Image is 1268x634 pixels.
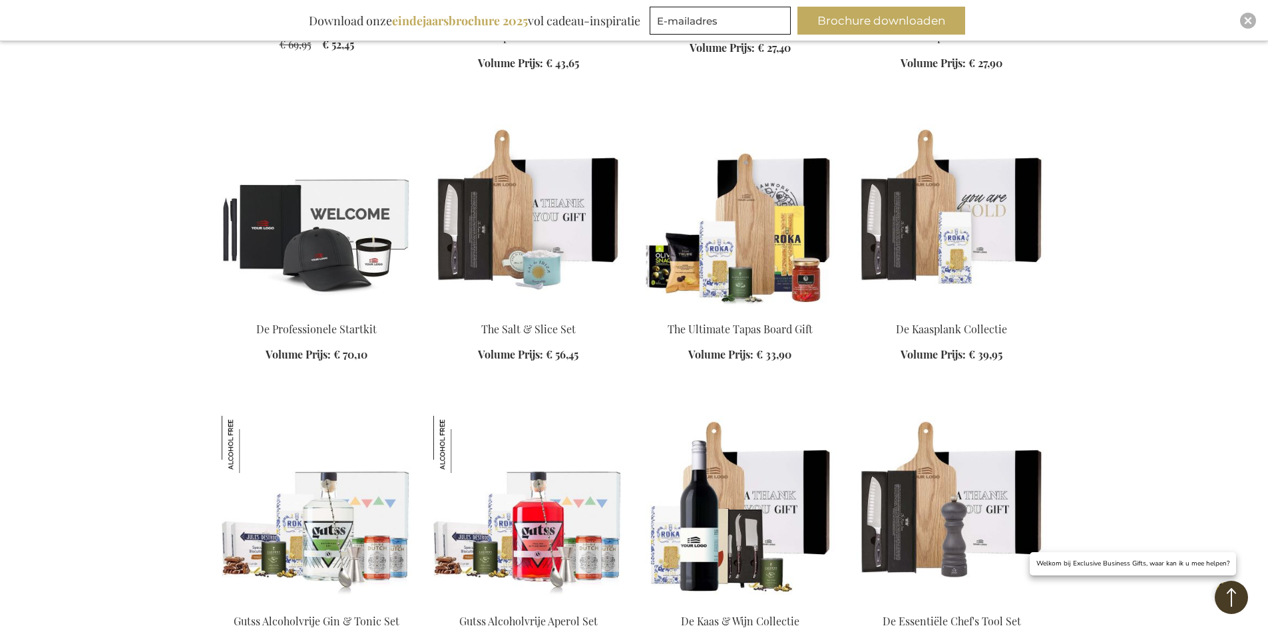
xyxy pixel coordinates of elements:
a: Volume Prijs: € 70,10 [266,347,367,363]
span: Volume Prijs: [901,56,966,70]
img: Close [1244,17,1252,25]
a: Volume Prijs: € 27,40 [690,41,791,56]
button: Brochure downloaden [797,7,965,35]
form: marketing offers and promotions [650,7,795,39]
a: The Salt & Slice Set Exclusive Business Gift [433,305,624,317]
img: Gutss Non-Alcoholic Aperol Set [433,416,624,602]
a: Gutss Non-Alcoholic Aperol Set Gutss Alcoholvrije Aperol Set [433,597,624,609]
div: Download onze vol cadeau-inspiratie [303,7,646,35]
a: Volume Prijs: € 43,65 [478,56,579,71]
img: Gutss Alcoholvrije Aperol Set [433,416,491,473]
img: Gutss Alcoholvrije Gin & Tonic Set [222,416,279,473]
a: The Salt & Slice Set [481,322,576,336]
a: The Ultimate Tapas Board Gift [668,322,813,336]
div: Close [1240,13,1256,29]
img: De Kaas & Wijn Collectie [645,416,835,602]
img: Gutss Non-Alcoholic Gin & Tonic Set [222,416,412,602]
span: € 33,90 [756,347,791,361]
a: Volume Prijs: € 27,90 [901,56,1002,71]
a: Gutss Non-Alcoholic Gin & Tonic Set Gutss Alcoholvrije Gin & Tonic Set [222,597,412,609]
b: eindejaarsbrochure 2025 [392,13,528,29]
span: Volume Prijs: [690,41,755,55]
span: Volume Prijs: [901,347,966,361]
input: E-mailadres [650,7,791,35]
span: Volume Prijs: [266,347,331,361]
span: Volume Prijs: [478,56,543,70]
a: Volume Prijs: € 33,90 [688,347,791,363]
a: De Kaas & Wijn Collectie [681,614,799,628]
a: De Kaas & Wijn Collectie [645,597,835,609]
span: Volume Prijs: [688,347,753,361]
span: € 27,90 [968,56,1002,70]
a: De Essentiële Chef's Tool Set [857,597,1047,609]
a: Gutss Alcoholvrije Gin & Tonic Set [234,614,399,628]
img: The Ultimate Tapas Board Gift [645,124,835,310]
a: Gutss Alcoholvrije Aperol Set [459,614,598,628]
span: € 39,95 [968,347,1002,361]
img: The Professional Starter Kit [222,124,412,310]
a: De Kaasplank Collectie [896,322,1007,336]
span: € 27,40 [757,41,791,55]
span: Volume Prijs: [478,347,543,361]
span: € 69,95 [280,37,312,51]
img: De Essentiële Chef's Tool Set [857,416,1047,602]
a: Volume Prijs: € 39,95 [901,347,1002,363]
span: € 70,10 [333,347,367,361]
a: De Professionele Startkit [256,322,377,336]
a: Volume Prijs: € 56,45 [478,347,578,363]
a: De Essentiële Chef's Tool Set [883,614,1021,628]
span: € 56,45 [546,347,578,361]
span: € 52,45 [322,37,354,51]
span: € 43,65 [546,56,579,70]
a: The Ultimate Tapas Board Gift [645,305,835,317]
a: The Professional Starter Kit [222,305,412,317]
a: The Cheese Board Collection [857,305,1047,317]
img: The Salt & Slice Set Exclusive Business Gift [433,124,624,310]
img: The Cheese Board Collection [857,124,1047,310]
